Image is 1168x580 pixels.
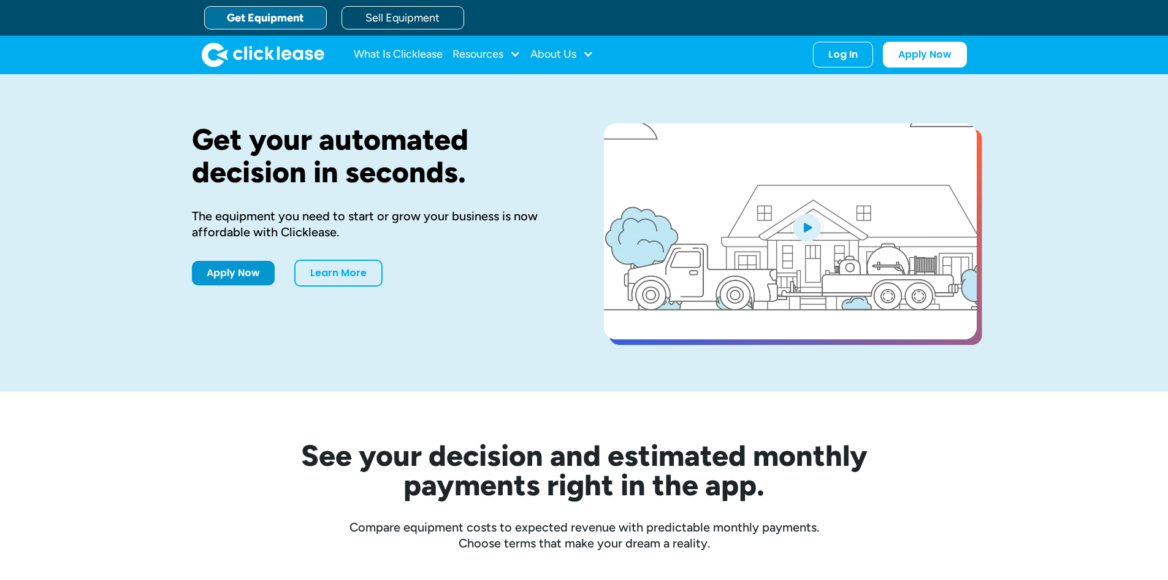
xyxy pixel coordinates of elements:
[530,42,594,67] div: About Us
[192,208,565,240] div: The equipment you need to start or grow your business is now affordable with Clicklease.
[204,6,327,29] a: Get Equipment
[604,123,977,339] a: open lightbox
[342,6,464,29] a: Sell Equipment
[354,42,443,67] a: What Is Clicklease
[294,260,383,287] a: Learn More
[790,210,823,244] img: Blue play button logo on a light blue circular background
[192,123,565,188] h1: Get your automated decision in seconds.
[202,42,324,67] img: Clicklease logo
[828,48,858,61] div: Log In
[202,42,324,67] a: home
[192,519,977,551] div: Compare equipment costs to expected revenue with predictable monthly payments. Choose terms that ...
[452,42,521,67] div: Resources
[241,441,928,500] h2: See your decision and estimated monthly payments right in the app.
[883,42,967,68] a: Apply Now
[192,261,275,285] a: Apply Now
